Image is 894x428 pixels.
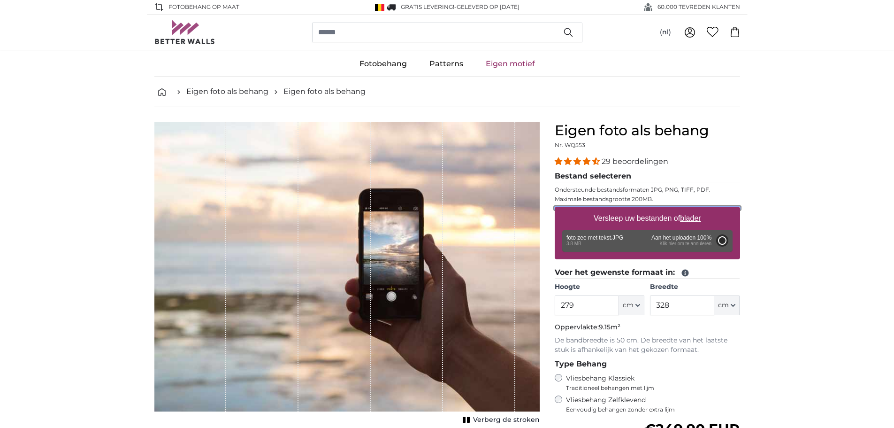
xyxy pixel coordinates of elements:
button: cm [714,296,740,315]
span: Eenvoudig behangen zonder extra lijm [566,406,740,413]
legend: Voer het gewenste formaat in: [555,267,740,279]
label: Vliesbehang Klassiek [566,374,723,392]
button: (nl) [652,24,679,41]
span: Traditioneel behangen met lijm [566,384,723,392]
span: Nr. WQ553 [555,141,585,148]
span: 9.15m² [599,323,620,331]
span: 60.000 TEVREDEN KLANTEN [657,3,740,11]
legend: Bestand selecteren [555,171,740,182]
nav: breadcrumbs [154,77,740,107]
span: Verberg de stroken [473,415,540,425]
p: Ondersteunde bestandsformaten JPG, PNG, TIFF, PDF. [555,186,740,194]
label: Versleep uw bestanden of [590,209,705,228]
span: GRATIS levering! [401,3,454,10]
span: cm [623,301,634,310]
img: België [375,4,384,11]
a: Eigen motief [474,52,546,76]
legend: Type Behang [555,358,740,370]
h1: Eigen foto als behang [555,122,740,139]
button: cm [619,296,644,315]
span: 4.34 stars [555,157,602,166]
span: 29 beoordelingen [602,157,668,166]
span: cm [718,301,729,310]
u: blader [680,214,701,222]
span: Geleverd op [DATE] [457,3,520,10]
a: Eigen foto als behang [186,86,268,97]
img: Betterwalls [154,20,215,44]
label: Hoogte [555,282,644,292]
div: 1 of 1 [154,122,540,427]
a: Eigen foto als behang [283,86,366,97]
a: Patterns [418,52,474,76]
button: Verberg de stroken [460,413,540,427]
p: De bandbreedte is 50 cm. De breedte van het laatste stuk is afhankelijk van het gekozen formaat. [555,336,740,355]
label: Breedte [650,282,740,292]
a: Fotobehang [348,52,418,76]
p: Oppervlakte: [555,323,740,332]
p: Maximale bestandsgrootte 200MB. [555,195,740,203]
label: Vliesbehang Zelfklevend [566,396,740,413]
span: FOTOBEHANG OP MAAT [168,3,239,11]
span: - [454,3,520,10]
